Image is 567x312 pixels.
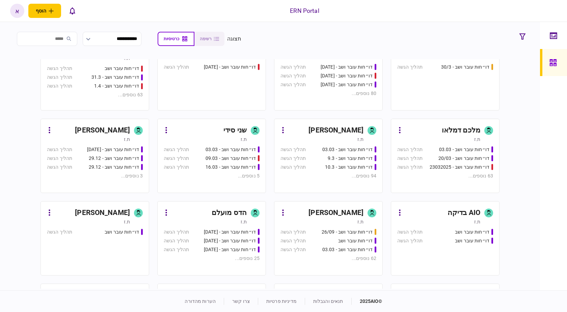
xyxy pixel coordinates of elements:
div: תהליך הגשה [164,64,189,71]
button: א [10,4,24,18]
div: דו״חות עובר ושב [455,237,489,244]
div: ת.ז [241,218,247,225]
div: דו״חות עובר ושב - 30/3 [441,64,489,71]
div: ERN Portal [290,6,319,15]
div: דו״חות עובר ושב - 19.3.25 [321,72,373,79]
div: תהליך הגשה [164,246,189,253]
a: נויה סקרת.זדו״חות עובר ושב - 19.03.2025תהליך הגשה [157,36,266,111]
span: רשימה [200,37,212,41]
div: תהליך הגשה [280,229,306,236]
div: ת.ז [357,53,363,60]
div: דו״חות עובר ושב [455,229,489,236]
div: דו״חות עובר ושב - 19.03.2025 [204,64,256,71]
div: תהליך הגשה [397,146,423,153]
div: תהליך הגשה [164,237,189,244]
div: דו״חות עובר ושב - 29.12 [89,155,139,162]
div: תהליך הגשה [397,155,423,162]
div: הדס מועלם [212,208,247,218]
a: יסמין דוידית.זדו״חות עובר ושב - 30/3תהליך הגשה [391,36,500,111]
button: רשימה [194,32,224,46]
div: 94 נוספים ... [280,172,376,179]
a: [PERSON_NAME]ת.זדו״חות עובר ושב - 26.12.24תהליך הגשהדו״חות עובר ושב - 29.12תהליך הגשהדו״חות עובר ... [40,119,149,193]
button: פתח תפריט להוספת לקוח [28,4,61,18]
div: שני סידי [223,125,247,136]
a: [PERSON_NAME]ת.זדו״חות עובר ושבתהליך הגשה [40,201,149,275]
a: מלכם דמלאות.זדו״חות עובר ושב - 03.03תהליך הגשהדו״חות עובר ושב - 20/03תהליך הגשהדו״חות עובר ושב - ... [391,119,500,193]
a: [PERSON_NAME]ת.זדו״חות עובר ושב - 03.03תהליך הגשהדו״חות עובר ושב - 9.3תהליך הגשהדו״חות עובר ושב -... [274,119,383,193]
div: דו״חות עובר ושב - 19/03/2025 [321,64,373,71]
div: דו״חות עובר ושב - 1.4 [94,82,139,90]
div: דו״חות עובר ושב - 03.03 [206,146,256,153]
a: הדס מועלםת.זדו״חות עובר ושב - 23/09/24תהליך הגשהדו״חות עובר ושב - 24/09/24תהליך הגשהדו״חות עובר ו... [157,201,266,275]
div: דו״חות עובר ושב - 19.3.25 [321,81,373,88]
div: דו״חות עובר ושב - 03.03 [322,246,373,253]
div: תהליך הגשה [280,64,306,71]
div: תהליך הגשה [164,229,189,236]
div: 80 נוספים ... [280,90,376,97]
div: תהליך הגשה [397,164,423,171]
button: פתח רשימת התראות [65,4,79,18]
div: תהליך הגשה [164,146,189,153]
div: דו״חות עובר ושב - 23032025 [430,164,489,171]
div: תהליך הגשה [280,155,306,162]
div: תהליך הגשה [47,164,72,171]
div: דו״חות עובר ושב - 31.3 [91,74,139,81]
a: צרו קשר [232,298,250,304]
div: דו״חות עובר ושב - 25/09/24 [204,246,256,253]
div: ת.ז [357,218,363,225]
div: דו״חות עובר ושב [338,237,373,244]
div: דו״חות עובר ושב [105,65,139,72]
div: תהליך הגשה [280,164,306,171]
div: ת.ז [357,136,363,143]
div: ת.ז [241,53,247,60]
div: תהליך הגשה [280,146,306,153]
div: תהליך הגשה [47,155,72,162]
div: ת.ז [474,218,480,225]
div: ת.ז [241,136,247,143]
a: AIO בדיקהת.זדו״חות עובר ושבתהליך הגשהדו״חות עובר ושבתהליך הגשה [391,201,500,275]
div: תהליך הגשה [397,237,423,244]
div: דו״חות עובר ושב - 23/09/24 [204,229,256,236]
div: תהליך הגשה [280,72,306,79]
div: 25 נוספים ... [164,255,260,262]
div: 62 נוספים ... [280,255,376,262]
div: ת.ז [124,136,130,143]
div: תהליך הגשה [47,146,72,153]
div: AIO בדיקה [448,208,480,218]
div: תהליך הגשה [47,65,72,72]
div: ת.ז [124,55,130,62]
div: [PERSON_NAME] [75,125,130,136]
div: דו״חות עובר ושב - 09.03 [206,155,256,162]
div: ת.ז [474,136,480,143]
div: תהליך הגשה [280,237,306,244]
a: [PERSON_NAME]ת.זדו״חות עובר ושב - 19/03/2025תהליך הגשהדו״חות עובר ושב - 19.3.25תהליך הגשהדו״חות ע... [274,36,383,111]
div: דו״חות עובר ושב - 9.3 [328,155,373,162]
div: 3 נוספים ... [47,172,143,179]
a: [PERSON_NAME]ת.זדו״חות עובר ושבתהליך הגשהדו״חות עובר ושב - 31.3תהליך הגשהדו״חות עובר ושב - 1.4תהל... [40,36,149,111]
div: דו״חות עובר ושב - 29.12 [89,164,139,171]
div: דו״חות עובר ושב - 03.03 [322,146,373,153]
div: ת.ז [474,53,480,60]
div: © 2025 AIO [351,298,382,305]
div: דו״חות עובר ושב - 20/03 [438,155,489,162]
div: תהליך הגשה [280,81,306,88]
div: דו״חות עובר ושב - 26/09 [322,229,373,236]
div: תהליך הגשה [164,155,189,162]
div: מלכם דמלאו [442,125,480,136]
a: [PERSON_NAME]ת.זדו״חות עובר ושב - 26/09תהליך הגשהדו״חות עובר ושבתהליך הגשהדו״חות עובר ושב - 03.03... [274,201,383,275]
div: תהליך הגשה [397,64,423,71]
span: כרטיסיות [164,37,179,41]
div: דו״חות עובר ושב - 16.03 [206,164,256,171]
a: הערות מהדורה [185,298,216,304]
button: כרטיסיות [158,32,194,46]
div: [PERSON_NAME] [75,208,130,218]
div: ת.ז [124,218,130,225]
div: תצוגה [227,35,242,43]
div: דו״חות עובר ושב - 24/09/24 [204,237,256,244]
div: 63 נוספים ... [397,172,493,179]
div: תהליך הגשה [164,164,189,171]
div: דו״חות עובר ושב - 10.3 [325,164,373,171]
a: תנאים והגבלות [313,298,343,304]
div: תהליך הגשה [47,229,72,236]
